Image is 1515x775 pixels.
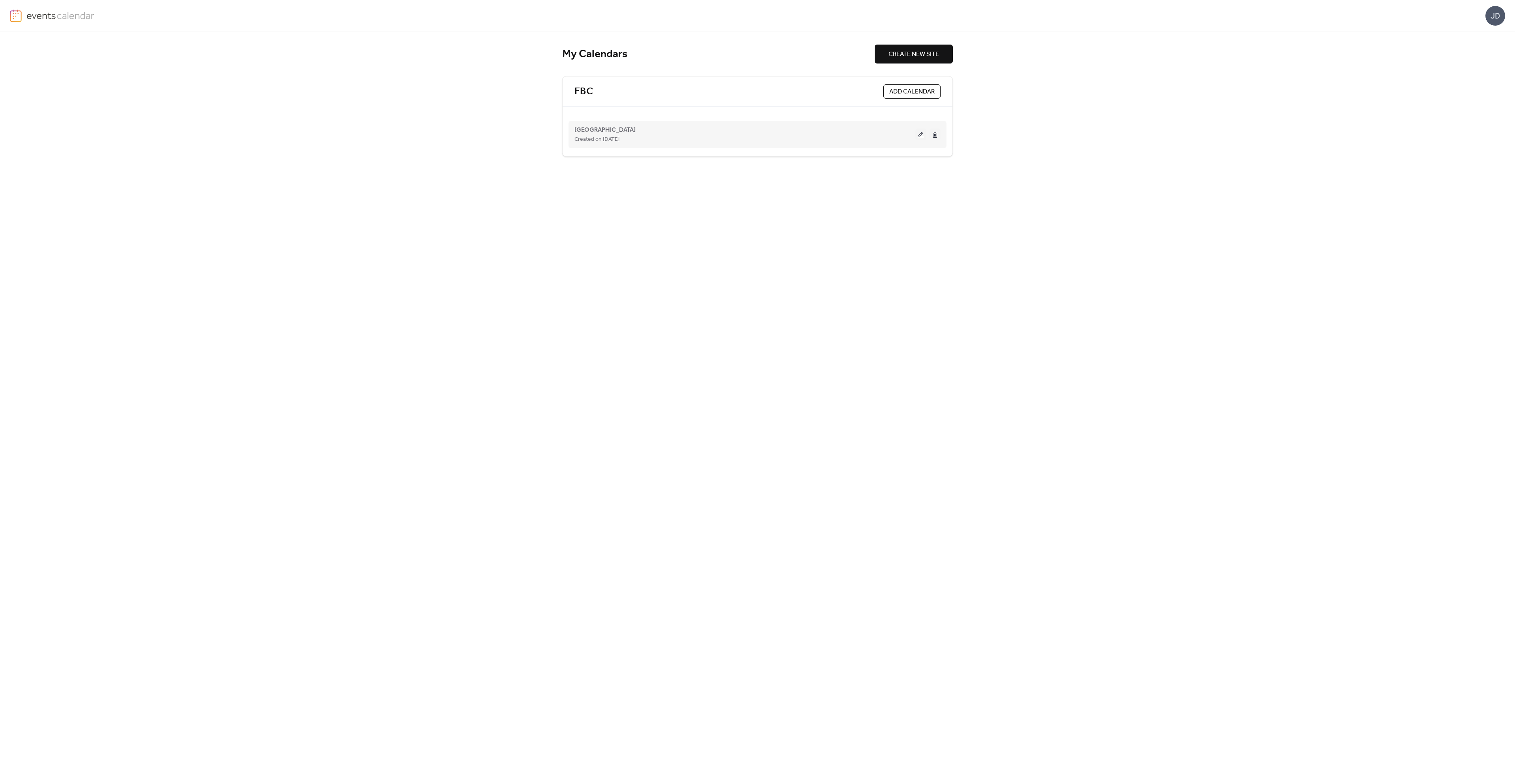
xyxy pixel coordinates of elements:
[1485,6,1505,26] div: JD
[26,9,95,21] img: logo-type
[888,50,939,59] span: CREATE NEW SITE
[883,84,941,99] button: ADD CALENDAR
[574,128,636,132] a: [GEOGRAPHIC_DATA]
[562,47,875,61] div: My Calendars
[875,45,953,63] button: CREATE NEW SITE
[889,87,935,97] span: ADD CALENDAR
[574,135,619,144] span: Created on [DATE]
[574,125,636,135] span: [GEOGRAPHIC_DATA]
[574,85,593,98] a: FBC
[10,9,22,22] img: logo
